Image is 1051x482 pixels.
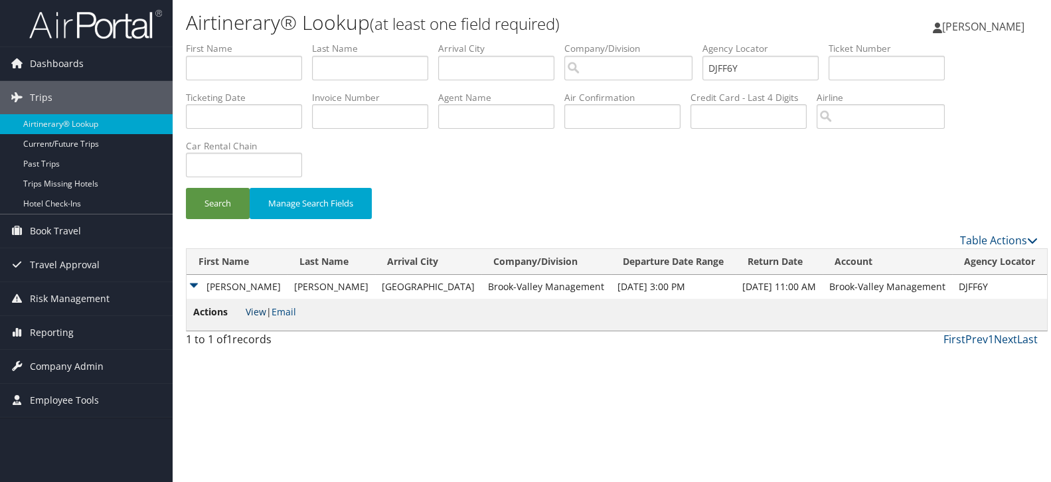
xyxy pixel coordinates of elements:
label: Car Rental Chain [186,139,312,153]
span: Company Admin [30,350,104,383]
th: Departure Date Range: activate to sort column ascending [611,249,736,275]
label: Invoice Number [312,91,438,104]
td: [DATE] 11:00 AM [736,275,823,299]
label: Company/Division [564,42,702,55]
a: View [246,305,266,318]
th: Company/Division [481,249,611,275]
a: Prev [965,332,988,347]
label: Last Name [312,42,438,55]
button: Manage Search Fields [250,188,372,219]
span: Employee Tools [30,384,99,417]
label: Ticket Number [829,42,955,55]
td: DJFF6Y [952,275,1047,299]
td: [PERSON_NAME] [187,275,287,299]
a: Table Actions [960,233,1038,248]
a: Email [272,305,296,318]
span: Reporting [30,316,74,349]
a: Last [1017,332,1038,347]
th: First Name: activate to sort column ascending [187,249,287,275]
span: 1 [226,332,232,347]
label: Airline [817,91,955,104]
button: Search [186,188,250,219]
label: Agent Name [438,91,564,104]
label: Ticketing Date [186,91,312,104]
span: Trips [30,81,52,114]
th: Agency Locator: activate to sort column ascending [952,249,1047,275]
label: Agency Locator [702,42,829,55]
label: Air Confirmation [564,91,690,104]
a: 1 [988,332,994,347]
a: [PERSON_NAME] [933,7,1038,46]
th: Last Name: activate to sort column ascending [287,249,375,275]
small: (at least one field required) [370,13,560,35]
span: Travel Approval [30,248,100,281]
img: airportal-logo.png [29,9,162,40]
td: Brook-Valley Management [823,275,952,299]
span: Book Travel [30,214,81,248]
a: Next [994,332,1017,347]
span: Risk Management [30,282,110,315]
label: First Name [186,42,312,55]
th: Arrival City: activate to sort column ascending [375,249,481,275]
th: Account: activate to sort column ascending [823,249,952,275]
span: Dashboards [30,47,84,80]
div: 1 to 1 of records [186,331,384,354]
span: | [246,305,296,318]
td: [GEOGRAPHIC_DATA] [375,275,481,299]
label: Credit Card - Last 4 Digits [690,91,817,104]
th: Return Date: activate to sort column ascending [736,249,823,275]
td: Brook-Valley Management [481,275,611,299]
span: Actions [193,305,243,319]
a: First [943,332,965,347]
h1: Airtinerary® Lookup [186,9,754,37]
td: [DATE] 3:00 PM [611,275,736,299]
span: [PERSON_NAME] [942,19,1024,34]
label: Arrival City [438,42,564,55]
td: [PERSON_NAME] [287,275,375,299]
